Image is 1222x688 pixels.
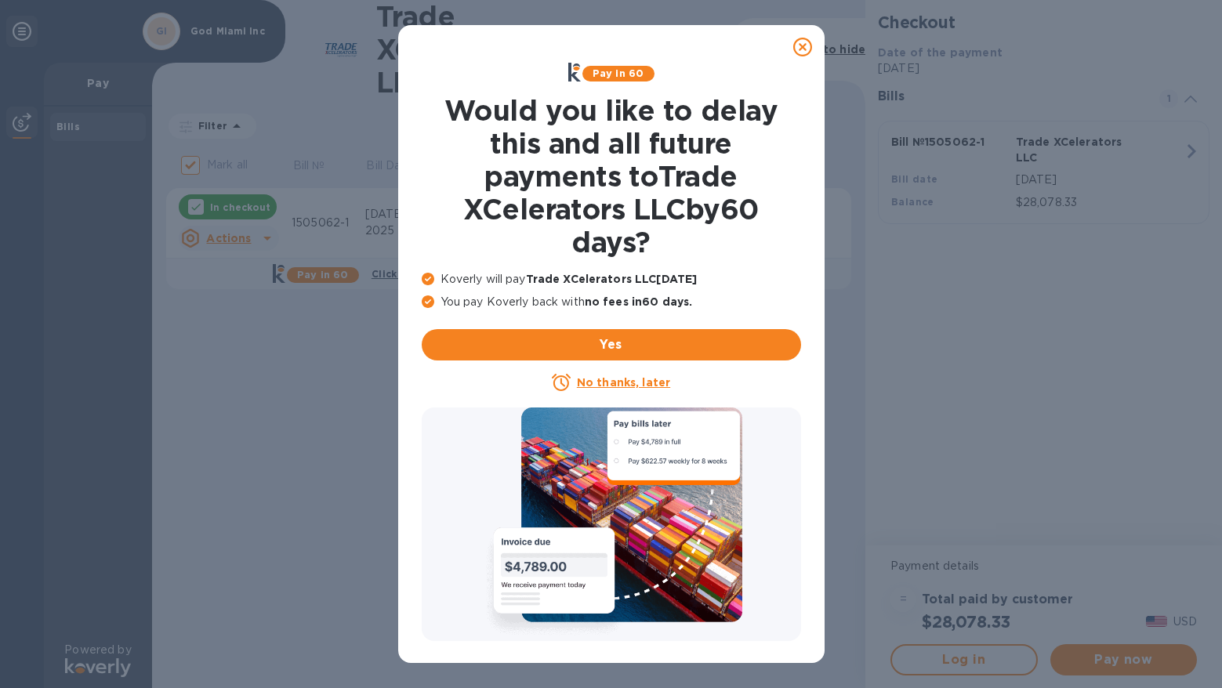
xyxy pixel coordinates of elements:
[422,94,801,259] h1: Would you like to delay this and all future payments to Trade XCelerators LLC by 60 days ?
[422,294,801,310] p: You pay Koverly back with
[526,273,698,285] b: Trade XCelerators LLC [DATE]
[593,67,644,79] b: Pay in 60
[422,271,801,288] p: Koverly will pay
[585,295,692,308] b: no fees in 60 days .
[422,329,801,360] button: Yes
[577,376,670,389] u: No thanks, later
[434,335,789,354] span: Yes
